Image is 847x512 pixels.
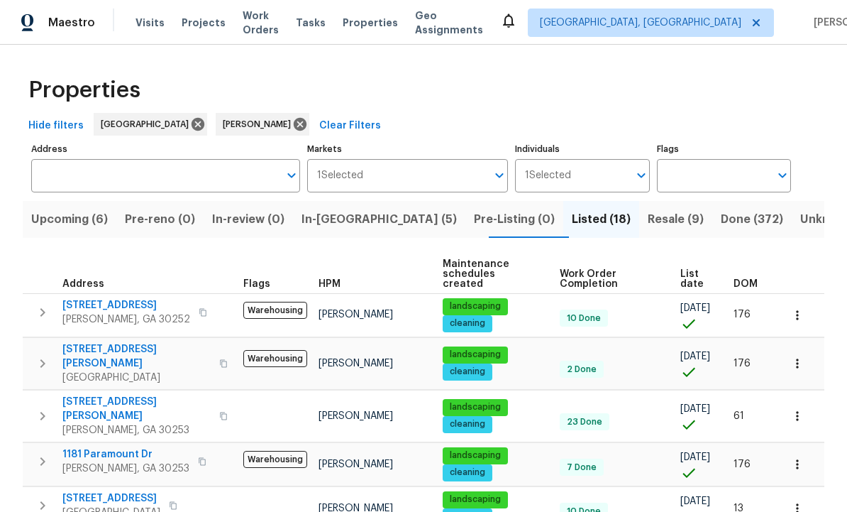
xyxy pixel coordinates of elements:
span: [DATE] [680,496,710,506]
span: cleaning [444,366,491,378]
button: Open [631,165,651,185]
span: cleaning [444,467,491,479]
label: Flags [657,145,791,153]
span: Maintenance schedules created [443,259,536,289]
div: [GEOGRAPHIC_DATA] [94,113,207,136]
span: Listed (18) [572,209,631,229]
span: [PERSON_NAME], GA 30252 [62,312,190,327]
span: 7 Done [561,462,602,474]
span: [DATE] [680,303,710,313]
span: Properties [28,83,140,97]
span: Pre-reno (0) [125,209,195,229]
button: Open [489,165,509,185]
span: 176 [733,359,751,369]
span: [PERSON_NAME] [319,359,393,369]
span: [PERSON_NAME] [319,310,393,320]
span: Pre-Listing (0) [474,209,555,229]
span: Maestro [48,16,95,30]
button: Clear Filters [314,113,387,139]
span: Warehousing [243,451,307,468]
span: [PERSON_NAME], GA 30253 [62,462,189,476]
span: landscaping [444,300,506,312]
span: Clear Filters [319,117,381,135]
span: 2 Done [561,364,602,376]
span: [STREET_ADDRESS] [62,298,190,312]
button: Open [282,165,301,185]
span: In-review (0) [212,209,284,229]
span: Properties [343,16,398,30]
span: Warehousing [243,302,307,319]
span: Resale (9) [648,209,704,229]
span: cleaning [444,418,491,430]
span: 1 Selected [525,170,571,182]
div: [PERSON_NAME] [216,113,309,136]
span: Work Order Completion [560,269,657,289]
span: 1 Selected [317,170,363,182]
button: Hide filters [23,113,89,139]
span: [DATE] [680,352,710,361]
span: [GEOGRAPHIC_DATA], [GEOGRAPHIC_DATA] [540,16,741,30]
span: Flags [243,279,270,289]
span: [STREET_ADDRESS][PERSON_NAME] [62,395,211,423]
span: [PERSON_NAME], GA 30253 [62,423,211,437]
span: 23 Done [561,416,608,428]
span: Visits [135,16,165,30]
span: Work Orders [243,9,279,37]
span: 1181 Paramount Dr [62,447,189,462]
span: [STREET_ADDRESS] [62,491,160,506]
span: [PERSON_NAME] [223,117,297,131]
span: 176 [733,459,751,469]
label: Address [31,145,300,153]
span: landscaping [444,349,506,361]
span: Address [62,279,104,289]
label: Markets [307,145,509,153]
span: 61 [733,411,744,421]
span: HPM [319,279,341,289]
span: [PERSON_NAME] [319,411,393,421]
span: Hide filters [28,117,84,135]
label: Individuals [515,145,649,153]
span: Geo Assignments [415,9,483,37]
span: DOM [733,279,758,289]
span: Upcoming (6) [31,209,108,229]
span: [DATE] [680,452,710,462]
span: Done (372) [721,209,783,229]
span: [GEOGRAPHIC_DATA] [101,117,194,131]
span: [DATE] [680,404,710,414]
span: landscaping [444,494,506,506]
span: Tasks [296,18,326,28]
button: Open [773,165,792,185]
span: 176 [733,310,751,320]
span: [GEOGRAPHIC_DATA] [62,371,211,385]
span: landscaping [444,450,506,462]
span: List date [680,269,709,289]
span: [PERSON_NAME] [319,459,393,469]
span: Warehousing [243,350,307,367]
span: In-[GEOGRAPHIC_DATA] (5) [301,209,457,229]
span: [STREET_ADDRESS][PERSON_NAME] [62,342,211,371]
span: 10 Done [561,312,607,325]
span: cleaning [444,317,491,329]
span: landscaping [444,401,506,413]
span: Projects [182,16,226,30]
